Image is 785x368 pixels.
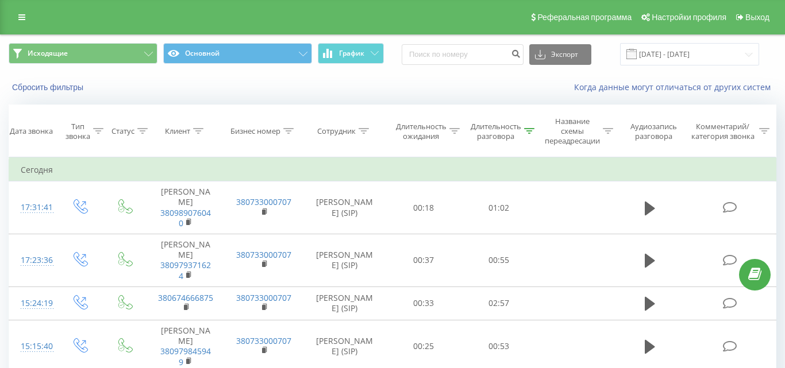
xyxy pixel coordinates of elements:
input: Поиск по номеру [402,44,524,65]
div: Сотрудник [317,126,356,136]
button: Основной [163,43,312,64]
span: Исходящие [28,49,68,58]
td: [PERSON_NAME] (SIP) [302,234,386,287]
div: 15:24:19 [21,292,45,315]
div: Клиент [165,126,190,136]
div: Бизнес номер [230,126,280,136]
div: 17:23:36 [21,249,45,272]
td: 00:55 [461,234,536,287]
a: 380733000707 [236,292,291,303]
div: Аудиозапись разговора [625,122,683,141]
a: 380979845949 [160,346,211,367]
td: 00:37 [386,234,461,287]
td: [PERSON_NAME] (SIP) [302,181,386,234]
div: Длительность разговора [471,122,521,141]
a: 380733000707 [236,335,291,346]
div: Комментарий/категория звонка [689,122,756,141]
a: 380989076040 [160,207,211,228]
span: График [339,49,364,57]
td: [PERSON_NAME] (SIP) [302,286,386,320]
a: 380979371624 [160,259,211,281]
a: 380674666875 [158,292,213,303]
div: Дата звонка [10,126,53,136]
div: 17:31:41 [21,196,45,219]
a: 380733000707 [236,249,291,260]
span: Реферальная программа [537,13,632,22]
td: 00:33 [386,286,461,320]
button: Исходящие [9,43,157,64]
td: 02:57 [461,286,536,320]
button: График [318,43,384,64]
a: 380733000707 [236,196,291,207]
td: [PERSON_NAME] [147,181,225,234]
td: Сегодня [9,158,776,181]
div: Длительность ожидания [396,122,447,141]
td: [PERSON_NAME] [147,234,225,287]
a: Когда данные могут отличаться от других систем [574,82,776,92]
td: 00:18 [386,181,461,234]
div: Название схемы переадресации [545,117,600,146]
button: Экспорт [529,44,591,65]
td: 01:02 [461,181,536,234]
div: Статус [111,126,134,136]
span: Настройки профиля [652,13,726,22]
span: Выход [745,13,769,22]
div: Тип звонка [66,122,90,141]
button: Сбросить фильтры [9,82,89,92]
div: 15:15:40 [21,335,45,358]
